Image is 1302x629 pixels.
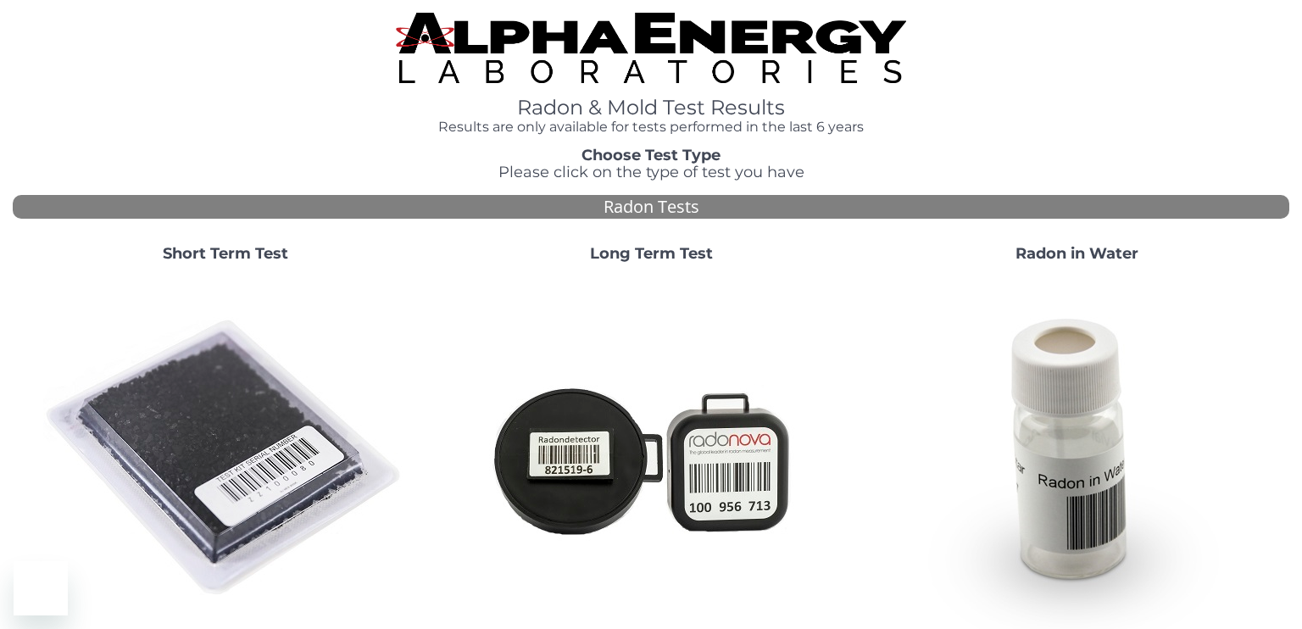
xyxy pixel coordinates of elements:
h1: Radon & Mold Test Results [396,97,906,119]
strong: Long Term Test [590,244,713,263]
strong: Radon in Water [1015,244,1138,263]
strong: Short Term Test [163,244,288,263]
div: Radon Tests [13,195,1289,220]
img: TightCrop.jpg [396,13,906,83]
strong: Choose Test Type [581,146,721,164]
span: Please click on the type of test you have [498,163,804,181]
h4: Results are only available for tests performed in the last 6 years [396,120,906,135]
iframe: Button to launch messaging window [14,561,68,615]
